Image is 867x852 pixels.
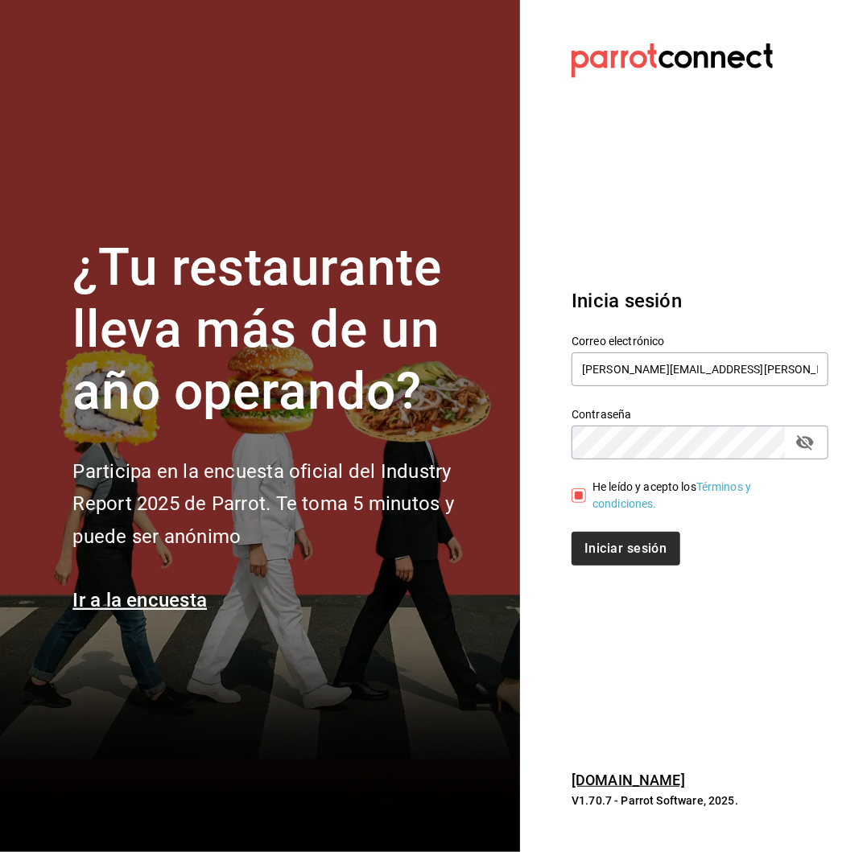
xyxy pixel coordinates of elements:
div: He leído y acepto los [592,479,815,512]
a: [DOMAIN_NAME] [572,772,685,788]
label: Correo electrónico [572,336,828,348]
p: V1.70.7 - Parrot Software, 2025. [572,792,828,809]
button: Iniciar sesión [572,532,679,566]
button: passwordField [791,429,819,456]
a: Ir a la encuesta [72,589,207,611]
h2: Participa en la encuesta oficial del Industry Report 2025 de Parrot. Te toma 5 minutos y puede se... [72,455,501,554]
label: Contraseña [572,410,828,421]
input: Ingresa tu correo electrónico [572,352,828,386]
h1: ¿Tu restaurante lleva más de un año operando? [72,237,501,422]
h3: Inicia sesión [572,286,828,315]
